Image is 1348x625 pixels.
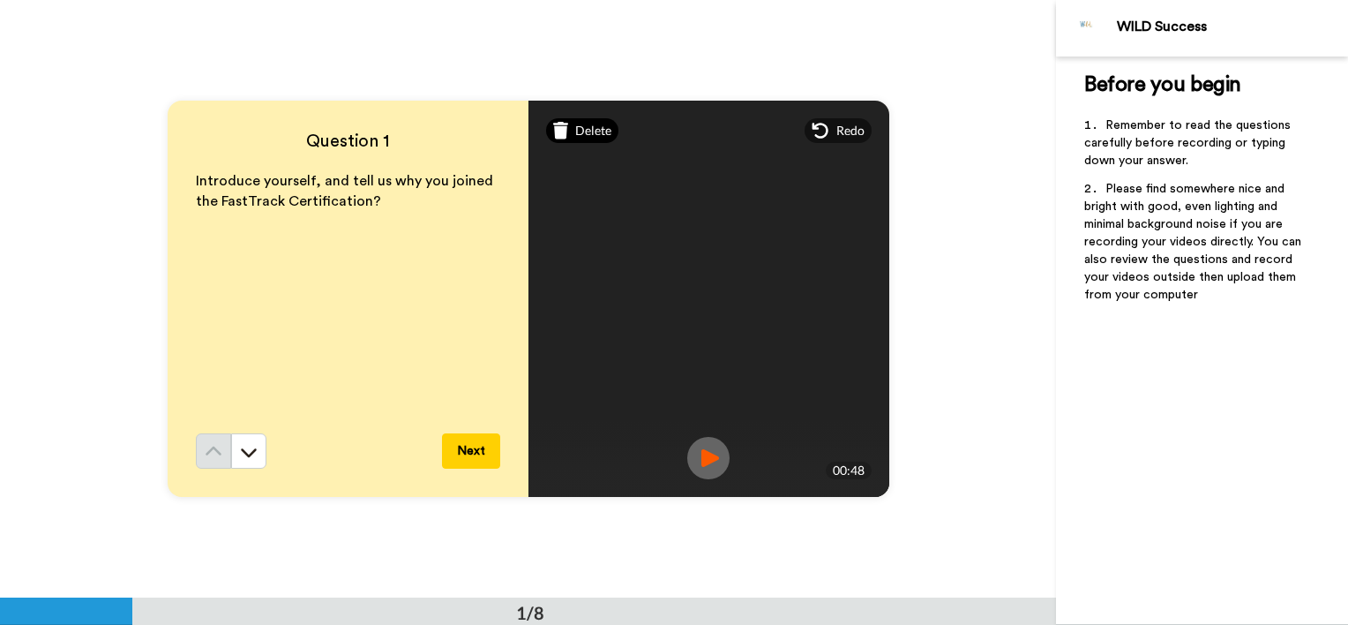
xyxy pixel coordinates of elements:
[488,600,573,625] div: 1/8
[1066,7,1108,49] img: Profile Image
[1084,183,1305,301] span: Please find somewhere nice and bright with good, even lighting and minimal background noise if yo...
[575,122,611,139] span: Delete
[546,118,619,143] div: Delete
[836,122,865,139] span: Redo
[442,433,500,469] button: Next
[805,118,872,143] div: Redo
[687,437,730,479] img: ic_record_play.svg
[196,129,500,154] h4: Question 1
[826,462,872,479] div: 00:48
[1117,19,1347,35] div: WILD Success
[1084,74,1240,95] span: Before you begin
[1084,119,1294,167] span: Remember to read the questions carefully before recording or typing down your answer.
[196,174,497,208] span: Introduce yourself, and tell us why you joined the FastTrack Certification?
